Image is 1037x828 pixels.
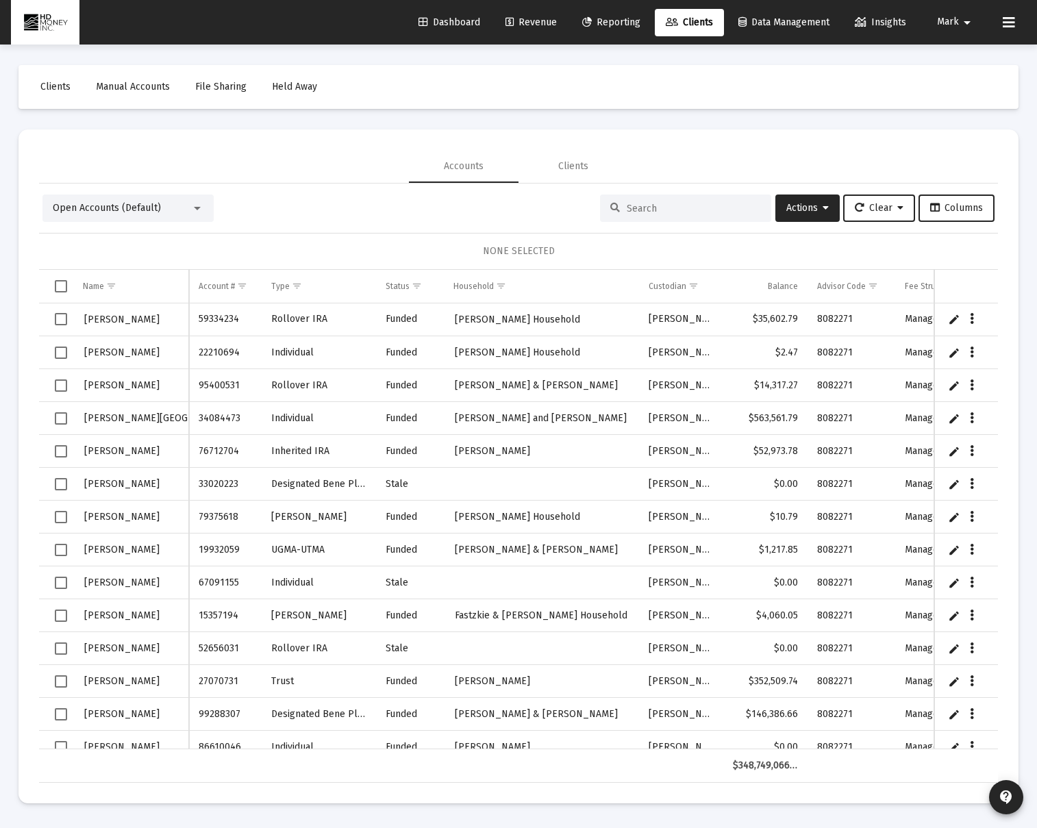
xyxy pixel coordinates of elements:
div: Select row [55,741,67,753]
a: Edit [948,610,960,622]
span: [PERSON_NAME] [84,577,160,588]
td: [PERSON_NAME] [639,402,723,435]
a: Held Away [261,73,328,101]
a: [PERSON_NAME] & [PERSON_NAME] [453,375,619,395]
span: [PERSON_NAME] [84,445,160,457]
td: $35,602.79 [723,303,808,336]
td: 33020223 [189,468,262,501]
div: Select row [55,379,67,392]
span: [PERSON_NAME] [84,610,160,621]
td: [PERSON_NAME] [639,468,723,501]
span: [PERSON_NAME] & [PERSON_NAME] [455,544,618,555]
a: [PERSON_NAME] [83,540,161,560]
td: [PERSON_NAME] [639,698,723,731]
td: 86610046 [189,731,262,764]
div: Select row [55,610,67,622]
a: Dashboard [408,9,491,36]
div: Select row [55,478,67,490]
td: $146,386.66 [723,698,808,731]
a: Edit [948,741,960,753]
td: $1,217.85 [723,534,808,566]
a: Edit [948,379,960,392]
div: Select row [55,708,67,720]
td: [PERSON_NAME] [639,599,723,632]
td: $52,973.78 [723,435,808,468]
span: Show filter options for column 'Household' [496,281,506,291]
button: Mark [921,8,992,36]
td: $352,509.74 [723,665,808,698]
span: [PERSON_NAME] [455,741,530,753]
div: Select row [55,347,67,359]
span: Actions [786,202,829,214]
td: 8082271 [808,698,895,731]
div: Funded [386,707,434,721]
a: Edit [948,511,960,523]
td: $0.00 [723,731,808,764]
a: [PERSON_NAME] and [PERSON_NAME] [453,408,628,428]
span: [PERSON_NAME] [84,544,160,555]
div: Select row [55,577,67,589]
td: 76712704 [189,435,262,468]
a: Manual Accounts [85,73,181,101]
span: [PERSON_NAME] [84,314,160,325]
td: [PERSON_NAME] [639,369,723,402]
span: [PERSON_NAME] Household [455,511,580,523]
span: Revenue [505,16,557,28]
span: [PERSON_NAME] & [PERSON_NAME] [455,379,618,391]
td: 8082271 [808,303,895,336]
td: $2.47 [723,336,808,369]
span: [PERSON_NAME] [84,741,160,753]
span: Manual Accounts [96,81,170,92]
span: [PERSON_NAME] [84,708,160,720]
span: Show filter options for column 'Name' [106,281,116,291]
div: Stale [386,642,434,655]
span: Clear [855,202,903,214]
span: [PERSON_NAME] & [PERSON_NAME] [455,708,618,720]
a: [PERSON_NAME] [453,441,532,461]
td: [PERSON_NAME] [639,336,723,369]
div: Custodian [649,281,686,292]
a: Edit [948,347,960,359]
a: [PERSON_NAME] [83,671,161,691]
td: $4,060.05 [723,599,808,632]
a: Edit [948,544,960,556]
td: Rollover IRA [262,303,375,336]
span: Columns [930,202,983,214]
td: 8082271 [808,369,895,402]
td: [PERSON_NAME] [639,435,723,468]
a: [PERSON_NAME] [83,342,161,362]
span: File Sharing [195,81,247,92]
td: $0.00 [723,468,808,501]
td: [PERSON_NAME] [639,632,723,665]
div: Select row [55,642,67,655]
td: Column Account # [189,270,262,303]
td: Column Type [262,270,375,303]
td: 79375618 [189,501,262,534]
td: [PERSON_NAME] [639,303,723,336]
a: Data Management [727,9,840,36]
td: 99288307 [189,698,262,731]
td: 8082271 [808,402,895,435]
div: $348,749,066.47 [733,759,798,773]
td: [PERSON_NAME] [639,501,723,534]
td: 19932059 [189,534,262,566]
img: Dashboard [21,9,69,36]
a: Insights [844,9,917,36]
td: 8082271 [808,336,895,369]
div: Funded [386,444,434,458]
a: [PERSON_NAME] [83,474,161,494]
span: [PERSON_NAME] [455,675,530,687]
a: [PERSON_NAME] [83,704,161,724]
button: Actions [775,195,840,222]
a: Edit [948,445,960,457]
div: Funded [386,543,434,557]
span: Show filter options for column 'Type' [292,281,302,291]
td: Inherited IRA [262,435,375,468]
td: Designated Bene Plan [262,468,375,501]
span: [PERSON_NAME] Household [455,347,580,358]
span: [PERSON_NAME] [84,642,160,654]
div: NONE SELECTED [50,244,987,258]
td: $0.00 [723,566,808,599]
a: Reporting [571,9,651,36]
td: Column Status [376,270,444,303]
